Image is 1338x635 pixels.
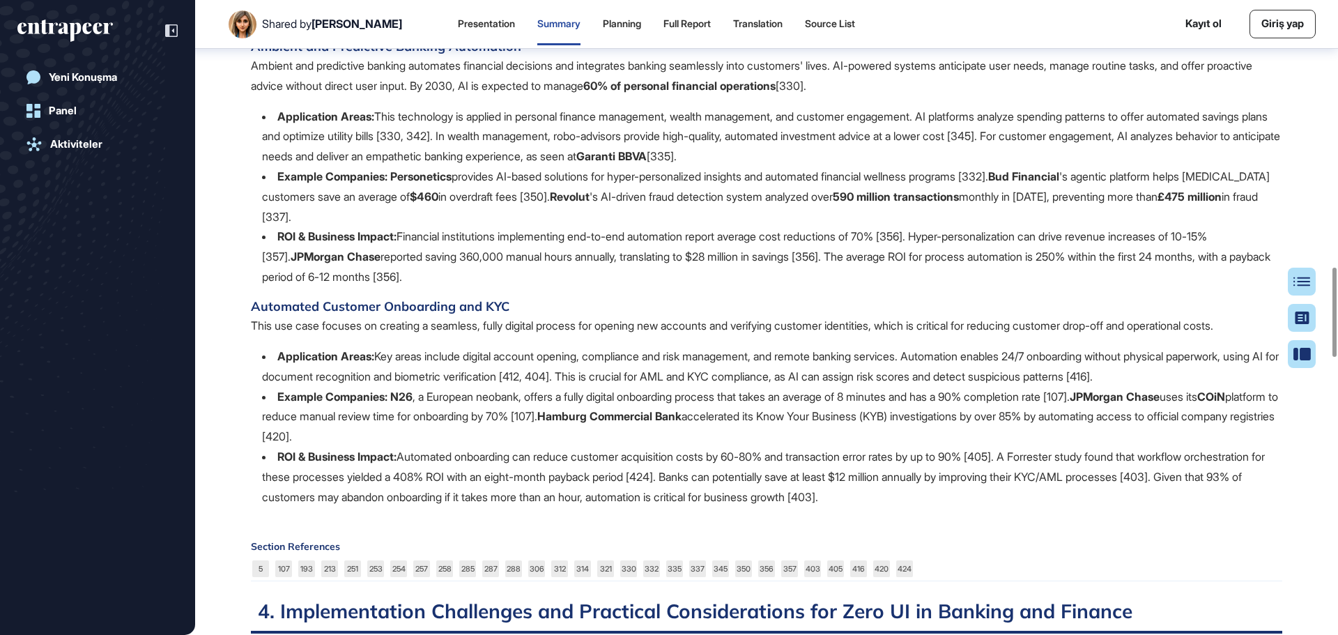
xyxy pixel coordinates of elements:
div: Presentation [458,18,515,30]
li: provides AI-based solutions for hyper-personalized insights and automated financial wellness prog... [262,167,1282,227]
li: Automated onboarding can reduce customer acquisition costs by 60-80% and transaction error rates ... [262,447,1282,507]
a: 345 [712,560,729,577]
a: 314 [574,560,591,577]
a: 306 [528,560,545,577]
a: 405 [827,560,844,577]
a: 251 [344,560,361,577]
a: 337 [689,560,706,577]
a: 257 [413,560,430,577]
a: 420 [873,560,890,577]
a: 357 [781,560,798,577]
b: Application Areas: [277,349,374,363]
img: User Image [229,10,256,38]
div: Aktiviteler [50,138,102,151]
a: 5 [252,560,269,577]
a: 321 [597,560,614,577]
a: 107 [275,560,292,577]
a: 403 [804,560,821,577]
li: Key areas include digital account opening, compliance and risk management, and remote banking ser... [262,346,1282,387]
div: Full Report [663,18,711,30]
a: 254 [390,560,407,577]
b: Bud Financial [988,169,1059,183]
a: 416 [850,560,867,577]
b: 60% of personal financial operations [583,79,776,93]
b: ROI & Business Impact: [277,450,397,464]
div: Shared by [262,17,402,31]
div: Translation [733,18,783,30]
b: COiN [1197,390,1225,404]
a: Giriş yap [1249,10,1316,38]
b: Personetics [390,169,452,183]
div: Panel [49,105,77,117]
b: Garanti BBVA [576,149,647,163]
li: This technology is applied in personal finance management, wealth management, and customer engage... [262,107,1282,167]
b: Revolut [550,190,590,204]
p: This use case focuses on creating a seamless, fully digital process for opening new accounts and ... [251,316,1282,336]
span: [PERSON_NAME] [312,17,402,31]
div: Source List [805,18,855,30]
b: Example Companies: [277,390,387,404]
a: 350 [735,560,752,577]
div: Summary [537,18,580,30]
a: 287 [482,560,499,577]
h4: Automated Customer Onboarding and KYC [251,298,1282,316]
b: Hamburg Commercial Bank [537,409,682,423]
b: JPMorgan Chase [291,250,380,263]
a: 335 [666,560,683,577]
a: 193 [298,560,315,577]
a: 332 [643,560,660,577]
a: 285 [459,560,476,577]
b: 590 million transactions [833,190,959,204]
b: ROI & Business Impact: [277,229,397,243]
li: Financial institutions implementing end-to-end automation report average cost reductions of 70% [... [262,227,1282,286]
b: Example Companies: [277,169,387,183]
p: Ambient and predictive banking automates financial decisions and integrates banking seamlessly in... [251,56,1282,96]
b: N26 [390,390,413,404]
li: , a European neobank, offers a fully digital onboarding process that takes an average of 8 minute... [262,387,1282,447]
a: 253 [367,560,384,577]
b: $460 [410,190,438,204]
div: Section References [251,542,1282,551]
a: 424 [896,560,913,577]
div: entrapeer-logo [17,20,113,42]
a: 288 [505,560,522,577]
b: JPMorgan Chase [1070,390,1160,404]
a: 330 [620,560,637,577]
a: 312 [551,560,568,577]
h2: 4. Implementation Challenges and Practical Considerations for Zero UI in Banking and Finance [251,599,1282,633]
a: 258 [436,560,453,577]
b: Application Areas: [277,109,374,123]
b: £475 million [1158,190,1222,204]
div: Yeni Konuşma [49,71,117,84]
a: Kayıt ol [1185,16,1222,32]
a: 356 [758,560,775,577]
a: 213 [321,560,338,577]
div: Planning [603,18,641,30]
